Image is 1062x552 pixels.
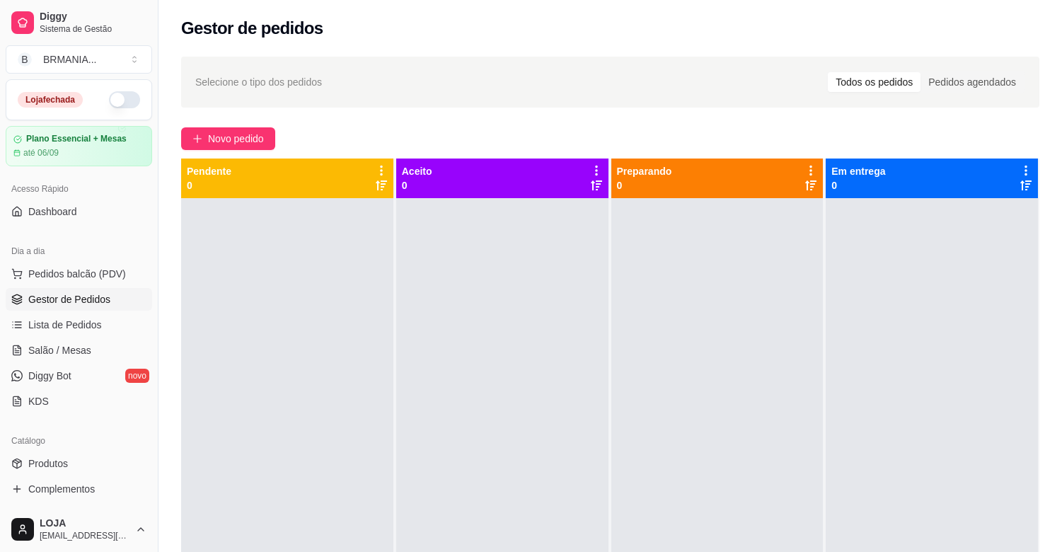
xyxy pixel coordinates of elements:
a: Dashboard [6,200,152,223]
p: 0 [402,178,432,192]
button: Novo pedido [181,127,275,150]
span: Diggy Bot [28,369,71,383]
span: Novo pedido [208,131,264,146]
span: B [18,52,32,67]
div: Acesso Rápido [6,178,152,200]
p: 0 [831,178,885,192]
article: até 06/09 [23,147,59,159]
h2: Gestor de pedidos [181,17,323,40]
span: Complementos [28,482,95,496]
a: Salão / Mesas [6,339,152,362]
span: Dashboard [28,205,77,219]
a: Produtos [6,452,152,475]
button: LOJA[EMAIL_ADDRESS][DOMAIN_NAME] [6,512,152,546]
article: Plano Essencial + Mesas [26,134,127,144]
div: BRMANIA ... [43,52,96,67]
div: Pedidos agendados [920,72,1024,92]
p: Em entrega [831,164,885,178]
a: DiggySistema de Gestão [6,6,152,40]
span: plus [192,134,202,144]
span: Pedidos balcão (PDV) [28,267,126,281]
span: Sistema de Gestão [40,23,146,35]
div: Loja fechada [18,92,83,108]
span: Gestor de Pedidos [28,292,110,306]
button: Pedidos balcão (PDV) [6,263,152,285]
button: Alterar Status [109,91,140,108]
a: Lista de Pedidos [6,314,152,336]
span: [EMAIL_ADDRESS][DOMAIN_NAME] [40,530,129,541]
p: 0 [187,178,231,192]
span: Produtos [28,456,68,471]
a: Diggy Botnovo [6,364,152,387]
p: Pendente [187,164,231,178]
span: Salão / Mesas [28,343,91,357]
p: Preparando [617,164,672,178]
a: Gestor de Pedidos [6,288,152,311]
a: Complementos [6,478,152,500]
div: Todos os pedidos [828,72,920,92]
span: Diggy [40,11,146,23]
a: KDS [6,390,152,413]
span: Selecione o tipo dos pedidos [195,74,322,90]
div: Catálogo [6,430,152,452]
span: LOJA [40,517,129,530]
button: Select a team [6,45,152,74]
p: 0 [617,178,672,192]
span: Lista de Pedidos [28,318,102,332]
p: Aceito [402,164,432,178]
div: Dia a dia [6,240,152,263]
span: KDS [28,394,49,408]
a: Plano Essencial + Mesasaté 06/09 [6,126,152,166]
